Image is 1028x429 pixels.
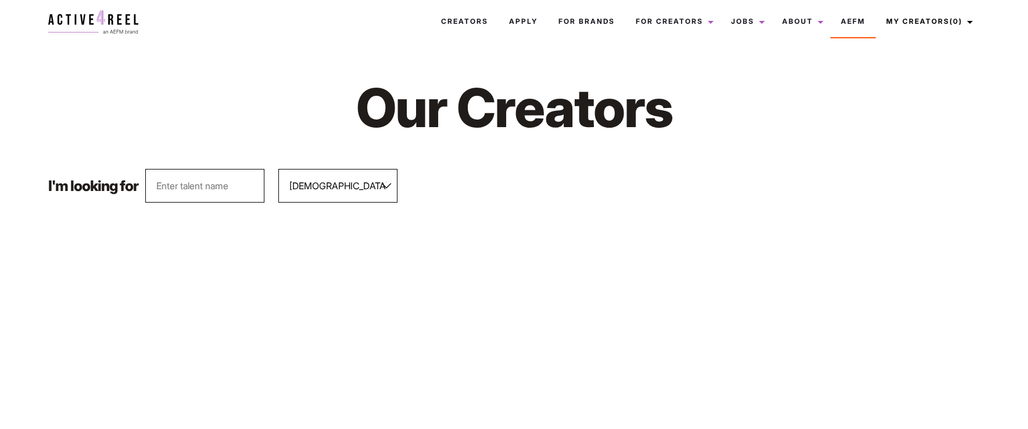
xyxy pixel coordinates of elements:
a: For Brands [548,6,625,37]
span: (0) [950,17,962,26]
p: I'm looking for [48,179,138,193]
a: AEFM [830,6,876,37]
h1: Our Creators [245,74,783,141]
input: Enter talent name [145,169,264,203]
a: Apply [499,6,548,37]
a: Creators [431,6,499,37]
a: My Creators(0) [876,6,980,37]
img: a4r-logo.svg [48,10,138,34]
a: About [772,6,830,37]
a: For Creators [625,6,721,37]
a: Jobs [721,6,772,37]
